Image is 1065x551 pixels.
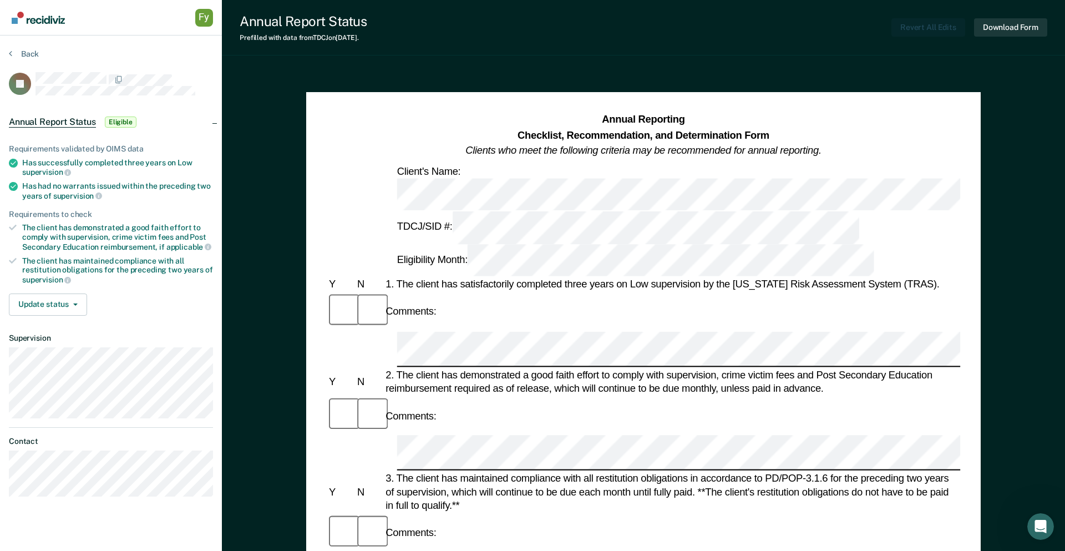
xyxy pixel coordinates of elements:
dt: Supervision [9,333,213,343]
div: Has successfully completed three years on Low [22,158,213,177]
div: 1. The client has satisfactorily completed three years on Low supervision by the [US_STATE] Risk ... [383,277,960,291]
strong: Checklist, Recommendation, and Determination Form [518,129,769,140]
div: The client has demonstrated a good faith effort to comply with supervision, crime victim fees and... [22,223,213,251]
span: Home [43,374,68,382]
div: 2. The client has demonstrated a good faith effort to comply with supervision, crime victim fees ... [383,368,960,395]
div: Y [327,375,355,388]
img: logo [22,27,83,44]
div: Send us a message [23,102,185,114]
iframe: Intercom live chat [1027,513,1054,540]
button: Back [9,49,39,59]
div: 3. The client has maintained compliance with all restitution obligations in accordance to PD/POP-... [383,472,960,513]
img: Recidiviz [12,12,65,24]
span: Eligible [105,117,136,128]
button: Messages [111,346,222,391]
span: Annual Report Status [9,117,96,128]
span: supervision [22,275,71,284]
button: Download Form [974,18,1047,37]
div: Close [191,18,211,38]
span: Messages [148,374,186,382]
span: supervision [22,168,71,176]
em: Clients who meet the following criteria may be recommended for annual reporting. [465,144,821,155]
span: supervision [53,191,102,200]
span: applicable [166,242,211,251]
div: Annual Report Status [240,13,367,29]
div: Requirements to check [9,210,213,219]
div: Send us a message [11,93,211,123]
button: Update status [9,294,87,316]
div: The client has maintained compliance with all restitution obligations for the preceding two years of [22,256,213,285]
div: Comments: [383,408,438,422]
div: Y [327,486,355,499]
div: Requirements validated by OIMS data [9,144,213,154]
div: Y [327,277,355,291]
strong: Annual Reporting [602,114,684,125]
div: N [355,277,383,291]
div: Comments: [383,526,438,540]
div: Comments: [383,305,438,319]
div: N [355,486,383,499]
div: Has had no warrants issued within the preceding two years of [22,181,213,200]
div: Prefilled with data from TDCJ on [DATE] . [240,34,367,42]
div: TDCJ/SID #: [395,211,861,244]
div: Profile image for Ken [151,18,173,40]
dt: Contact [9,437,213,446]
div: N [355,375,383,388]
button: Revert All Edits [891,18,965,37]
button: Profile dropdown button [195,9,213,27]
div: Eligibility Month: [395,244,877,277]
